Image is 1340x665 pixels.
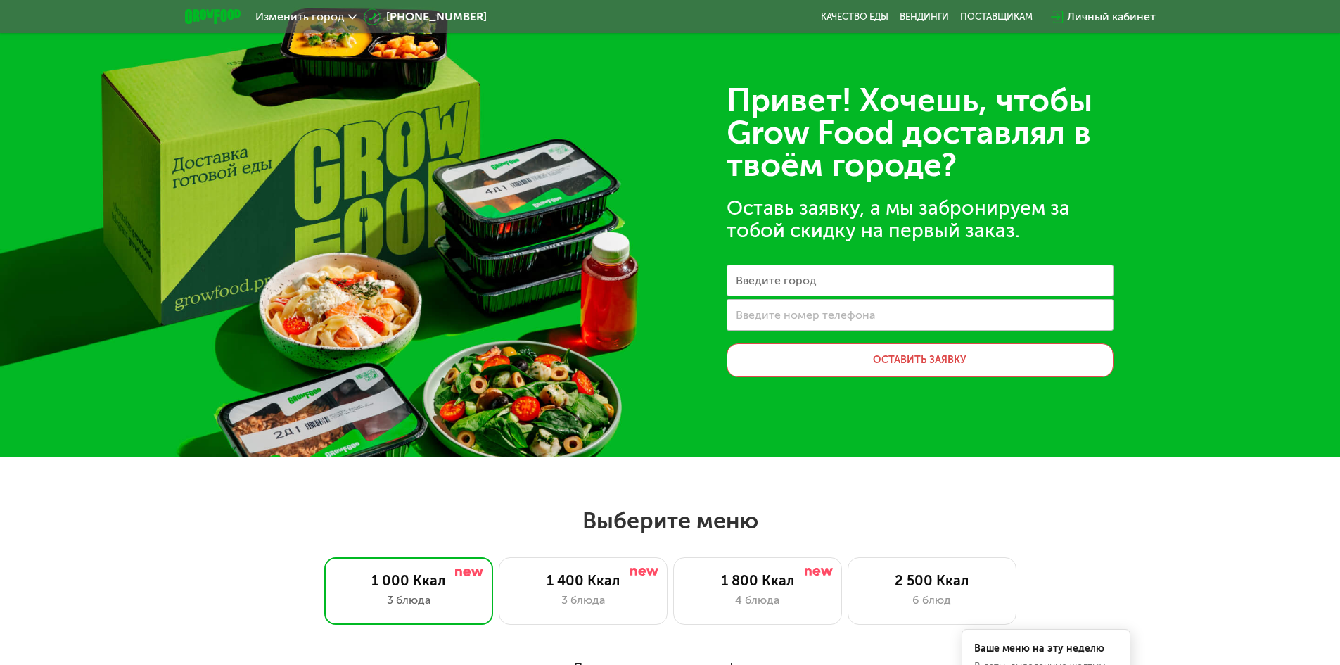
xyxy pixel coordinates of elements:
[736,311,875,319] label: Введите номер телефона
[45,507,1295,535] h2: Выберите меню
[900,11,949,23] a: Вендинги
[862,592,1002,609] div: 6 блюд
[513,572,653,589] div: 1 400 Ккал
[364,8,487,25] a: [PHONE_NUMBER]
[1067,8,1156,25] div: Личный кабинет
[688,592,827,609] div: 4 блюда
[339,592,478,609] div: 3 блюда
[727,343,1114,377] button: Оставить заявку
[339,572,478,589] div: 1 000 Ккал
[727,197,1114,242] div: Оставь заявку, а мы забронируем за тобой скидку на первый заказ.
[862,572,1002,589] div: 2 500 Ккал
[688,572,827,589] div: 1 800 Ккал
[513,592,653,609] div: 3 блюда
[736,277,817,284] label: Введите город
[255,11,345,23] span: Изменить город
[821,11,888,23] a: Качество еды
[960,11,1033,23] div: поставщикам
[974,644,1118,654] div: Ваше меню на эту неделю
[727,84,1114,182] div: Привет! Хочешь, чтобы Grow Food доставлял в твоём городе?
